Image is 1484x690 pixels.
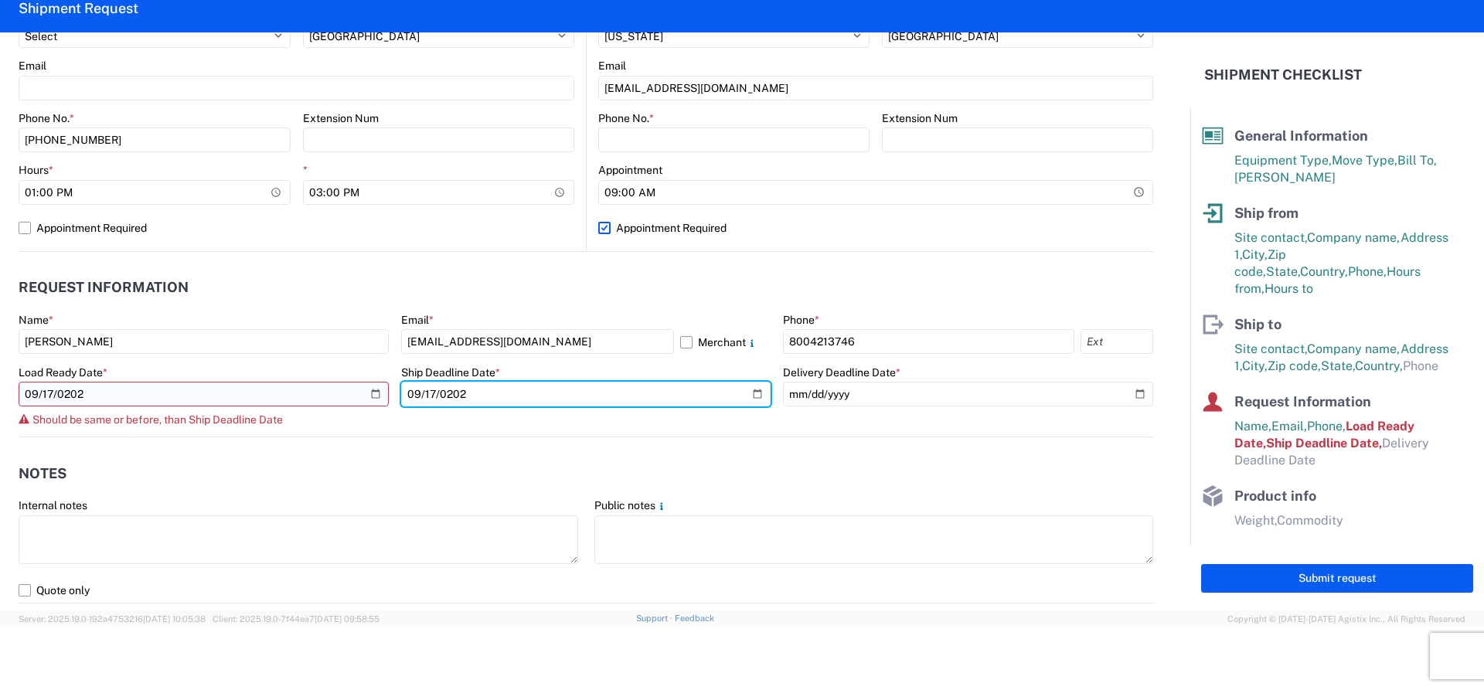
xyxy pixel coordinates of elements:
label: Email [19,59,46,73]
h2: Notes [19,466,66,481]
span: Client: 2025.19.0-7f44ea7 [213,614,380,624]
span: Commodity [1277,513,1343,528]
h2: Shipment Checklist [1204,66,1362,84]
label: Phone [783,313,819,327]
label: Extension Num [882,111,958,125]
a: Support [636,614,675,623]
label: Appointment Required [598,216,1153,240]
label: Hours [19,163,53,177]
label: Public notes [594,498,668,512]
span: State, [1266,264,1300,279]
label: Load Ready Date [19,365,107,379]
label: Email [598,59,626,73]
span: Country, [1300,264,1348,279]
span: Equipment Type, [1234,153,1332,168]
span: Email, [1271,419,1307,433]
span: Request Information [1234,393,1371,410]
span: Phone, [1307,419,1346,433]
label: Quote only [19,578,1153,603]
span: Weight, [1234,513,1277,528]
span: Company name, [1307,342,1401,356]
label: Delivery Deadline Date [783,365,900,379]
span: General Information [1234,127,1368,144]
label: Email [401,313,434,327]
span: [DATE] 09:58:55 [315,614,380,624]
label: Phone No. [19,111,74,125]
label: Internal notes [19,498,87,512]
span: Should be same or before, than Ship Deadline Date [32,413,283,426]
span: Company name, [1307,230,1401,245]
span: Hours to [1264,281,1313,296]
button: Submit request [1201,564,1473,593]
span: Move Type, [1332,153,1397,168]
span: State, [1321,359,1355,373]
label: Ship Deadline Date [401,365,500,379]
span: [DATE] 10:05:38 [143,614,206,624]
span: Name, [1234,419,1271,433]
label: Phone No. [598,111,654,125]
span: Ship to [1234,316,1281,332]
span: [PERSON_NAME] [1234,170,1336,185]
input: Ext [1081,329,1153,354]
label: Extension Num [303,111,379,125]
label: Appointment [598,163,662,177]
span: Country, [1355,359,1403,373]
span: Ship Deadline Date, [1266,436,1382,450]
span: City, [1242,359,1268,373]
span: Server: 2025.19.0-192a4753216 [19,614,206,624]
label: Merchant [680,329,771,354]
a: Feedback [675,614,714,623]
span: Copyright © [DATE]-[DATE] Agistix Inc., All Rights Reserved [1227,612,1465,626]
span: Site contact, [1234,342,1307,356]
span: Bill To, [1397,153,1437,168]
span: Site contact, [1234,230,1307,245]
span: Zip code, [1268,359,1321,373]
label: Appointment Required [19,216,574,240]
span: City, [1242,247,1268,262]
span: Ship from [1234,205,1298,221]
span: Phone, [1348,264,1387,279]
span: Product info [1234,488,1316,504]
label: Name [19,313,53,327]
h2: Request Information [19,280,189,295]
span: Phone [1403,359,1438,373]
